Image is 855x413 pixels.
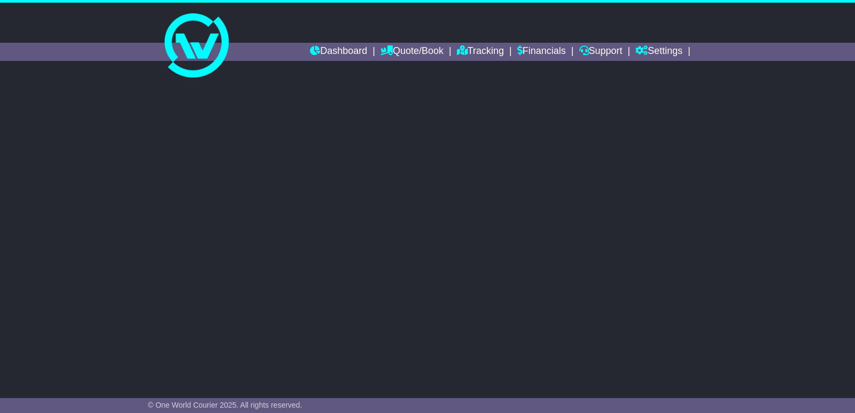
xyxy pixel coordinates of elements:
a: Financials [517,43,566,61]
span: © One World Courier 2025. All rights reserved. [148,401,302,409]
a: Quote/Book [380,43,444,61]
a: Support [579,43,623,61]
a: Settings [635,43,682,61]
a: Tracking [457,43,504,61]
a: Dashboard [310,43,367,61]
